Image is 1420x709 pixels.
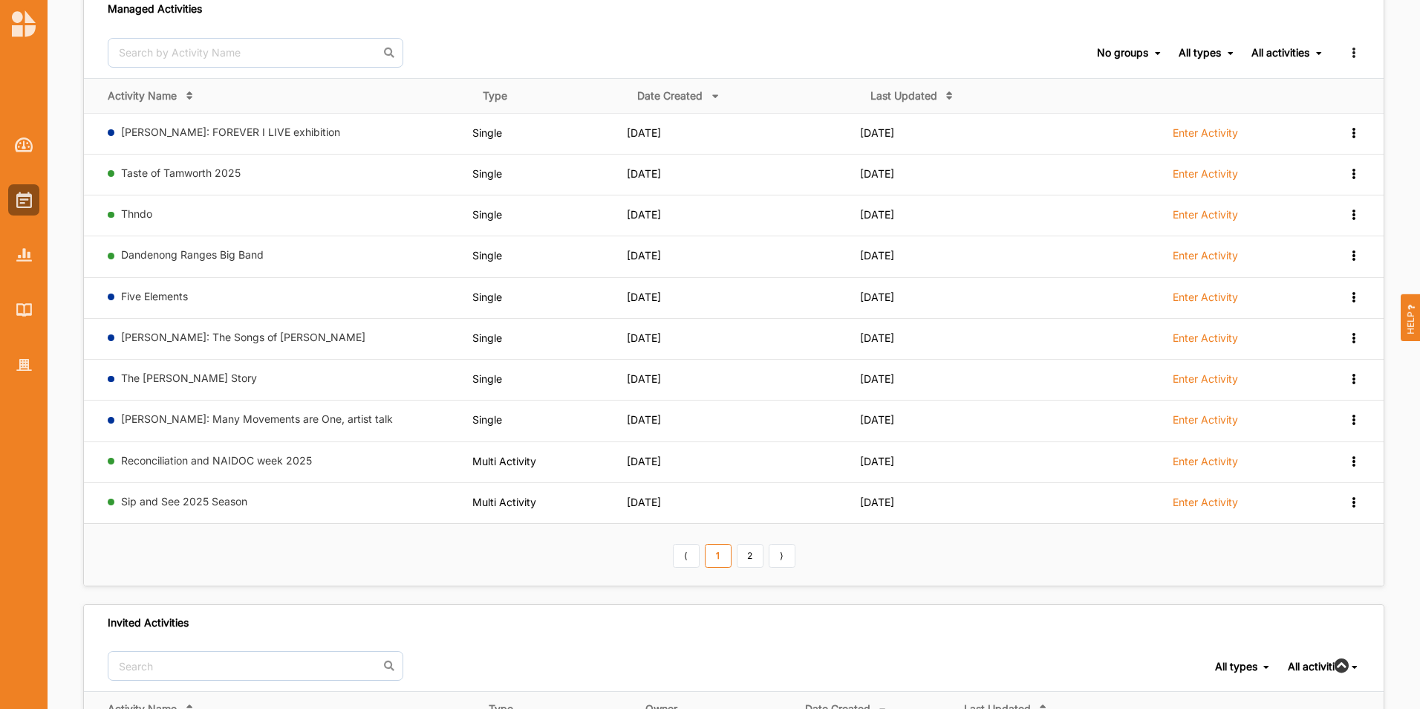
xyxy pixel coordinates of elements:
[627,413,661,426] span: [DATE]
[870,89,937,103] div: Last Updated
[1173,249,1238,262] label: Enter Activity
[108,2,202,16] div: Managed Activities
[121,454,312,467] a: Reconciliation and NAIDOC week 2025
[673,544,700,568] a: Previous item
[472,413,502,426] span: Single
[769,544,795,568] a: Next item
[627,291,661,303] span: [DATE]
[627,496,661,508] span: [DATE]
[1173,126,1238,140] label: Enter Activity
[1173,412,1238,435] a: Enter Activity
[860,413,894,426] span: [DATE]
[1173,331,1238,353] a: Enter Activity
[121,290,188,302] a: Five Elements
[1173,167,1238,181] label: Enter Activity
[627,249,661,262] span: [DATE]
[472,496,536,508] span: Multi Activity
[627,167,661,180] span: [DATE]
[16,359,32,372] img: Organisation
[860,331,894,344] span: [DATE]
[121,207,152,220] a: Thndo
[121,166,241,179] a: Taste of Tamworth 2025
[16,303,32,316] img: Library
[121,372,257,384] a: The [PERSON_NAME] Story
[121,495,247,508] a: Sip and See 2025 Season
[627,208,661,221] span: [DATE]
[472,167,502,180] span: Single
[121,412,393,425] a: [PERSON_NAME]: Many Movements are One, artist talk
[8,239,39,271] a: Reports
[627,455,661,467] span: [DATE]
[1288,660,1346,673] div: All activities
[627,372,661,385] span: [DATE]
[1097,46,1148,59] div: No groups
[472,372,502,385] span: Single
[8,129,39,161] a: Dashboard
[16,192,32,208] img: Activities
[108,651,403,681] input: Search
[472,208,502,221] span: Single
[860,249,894,262] span: [DATE]
[1173,290,1238,312] a: Enter Activity
[860,208,894,221] span: [DATE]
[1173,207,1238,230] a: Enter Activity
[737,544,763,568] a: 2
[860,126,894,139] span: [DATE]
[1173,454,1238,476] a: Enter Activity
[1173,372,1238,394] a: Enter Activity
[1173,166,1238,189] a: Enter Activity
[472,455,536,467] span: Multi Activity
[1251,46,1309,59] div: All activities
[8,184,39,216] a: Activities
[1215,660,1257,673] div: All types
[108,89,177,103] div: Activity Name
[472,126,502,139] span: Single
[15,137,33,152] img: Dashboard
[1173,455,1238,468] label: Enter Activity
[472,78,627,113] th: Type
[1173,208,1238,221] label: Enter Activity
[472,291,502,303] span: Single
[1173,372,1238,386] label: Enter Activity
[627,331,661,344] span: [DATE]
[16,248,32,261] img: Reports
[1179,46,1221,59] div: All types
[1173,331,1238,345] label: Enter Activity
[108,38,403,68] input: Search by Activity Name
[1173,248,1238,271] a: Enter Activity
[12,10,36,37] img: logo
[121,126,340,138] a: [PERSON_NAME]: FOREVER I LIVE exhibition
[637,89,703,103] div: Date Created
[121,331,365,343] a: [PERSON_NAME]: The Songs of [PERSON_NAME]
[705,544,732,568] a: 1
[860,455,894,467] span: [DATE]
[1173,495,1238,517] a: Enter Activity
[8,294,39,326] a: Library
[860,496,894,508] span: [DATE]
[1173,413,1238,427] label: Enter Activity
[108,616,189,629] div: Invited Activities
[627,126,661,139] span: [DATE]
[1173,496,1238,509] label: Enter Activity
[670,542,798,567] div: Pagination Navigation
[472,249,502,262] span: Single
[8,349,39,381] a: Organisation
[860,291,894,303] span: [DATE]
[860,372,894,385] span: [DATE]
[472,331,502,344] span: Single
[1173,126,1238,148] a: Enter Activity
[860,167,894,180] span: [DATE]
[1173,291,1238,304] label: Enter Activity
[121,248,264,261] a: Dandenong Ranges Big Band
